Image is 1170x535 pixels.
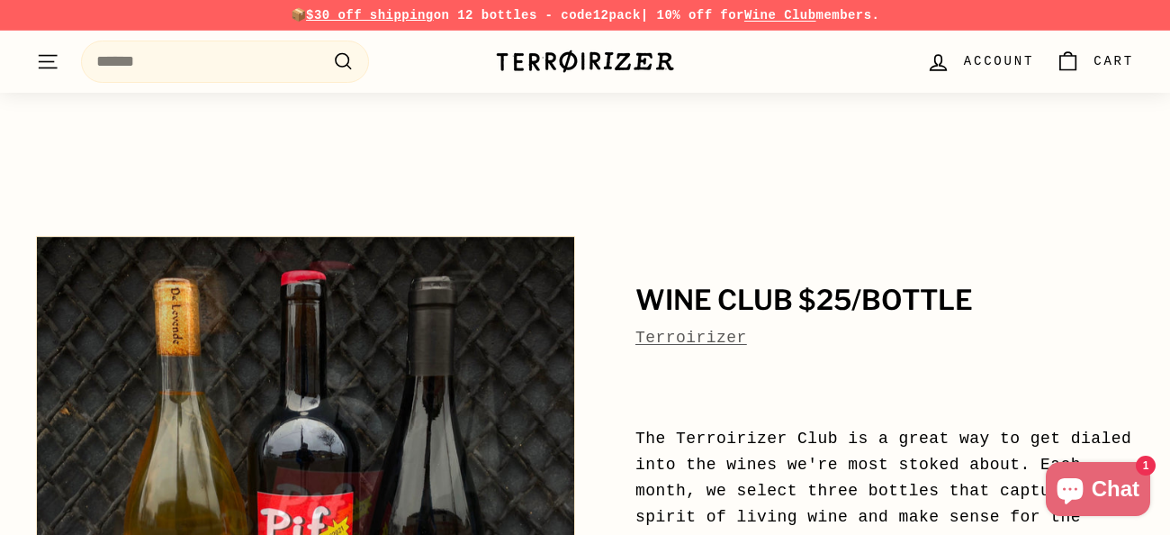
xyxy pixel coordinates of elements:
inbox-online-store-chat: Shopify online store chat [1040,462,1156,521]
a: Terroirizer [635,329,747,347]
span: $30 off shipping [306,8,434,23]
p: 📦 on 12 bottles - code | 10% off for members. [36,5,1134,25]
a: Account [915,35,1045,88]
strong: 12pack [593,8,641,23]
span: Account [964,51,1034,71]
a: Cart [1045,35,1145,88]
h1: Wine Club $25/bottle [635,286,1134,316]
span: Cart [1093,51,1134,71]
a: Wine Club [744,8,816,23]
